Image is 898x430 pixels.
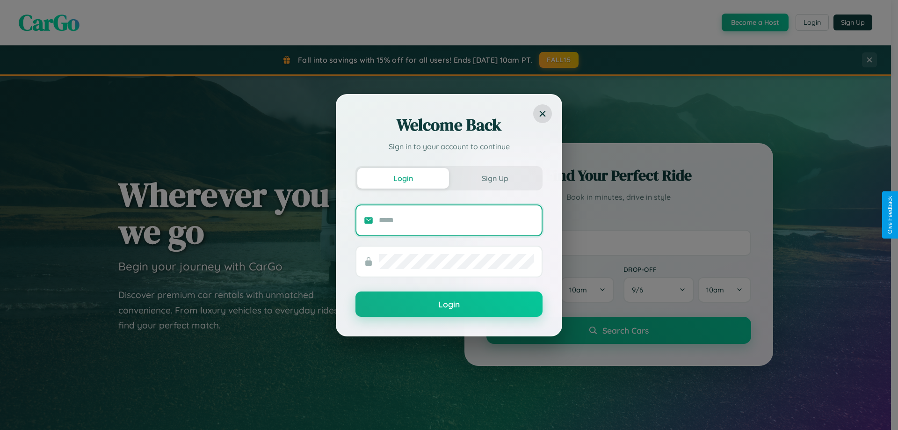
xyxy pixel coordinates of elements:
[449,168,541,189] button: Sign Up
[355,141,543,152] p: Sign in to your account to continue
[357,168,449,189] button: Login
[355,292,543,317] button: Login
[887,196,893,234] div: Give Feedback
[355,114,543,136] h2: Welcome Back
